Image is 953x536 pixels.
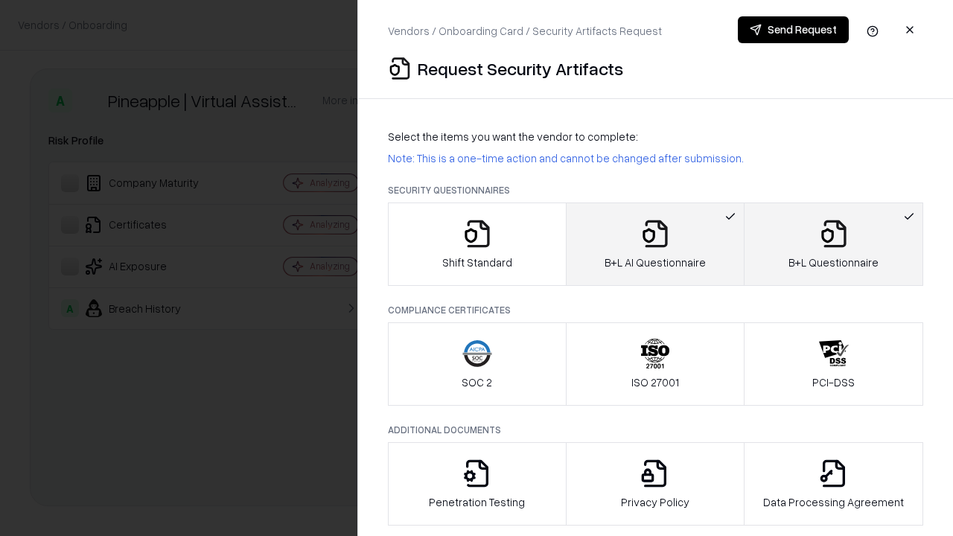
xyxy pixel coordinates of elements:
[388,322,567,406] button: SOC 2
[418,57,623,80] p: Request Security Artifacts
[763,494,904,510] p: Data Processing Agreement
[388,23,662,39] p: Vendors / Onboarding Card / Security Artifacts Request
[744,202,923,286] button: B+L Questionnaire
[631,374,679,390] p: ISO 27001
[744,442,923,526] button: Data Processing Agreement
[429,494,525,510] p: Penetration Testing
[388,424,923,436] p: Additional Documents
[566,202,745,286] button: B+L AI Questionnaire
[788,255,879,270] p: B+L Questionnaire
[388,129,923,144] p: Select the items you want the vendor to complete:
[812,374,855,390] p: PCI-DSS
[738,16,849,43] button: Send Request
[388,304,923,316] p: Compliance Certificates
[621,494,689,510] p: Privacy Policy
[388,150,923,166] p: Note: This is a one-time action and cannot be changed after submission.
[566,442,745,526] button: Privacy Policy
[388,202,567,286] button: Shift Standard
[566,322,745,406] button: ISO 27001
[388,184,923,197] p: Security Questionnaires
[442,255,512,270] p: Shift Standard
[605,255,706,270] p: B+L AI Questionnaire
[462,374,492,390] p: SOC 2
[744,322,923,406] button: PCI-DSS
[388,442,567,526] button: Penetration Testing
